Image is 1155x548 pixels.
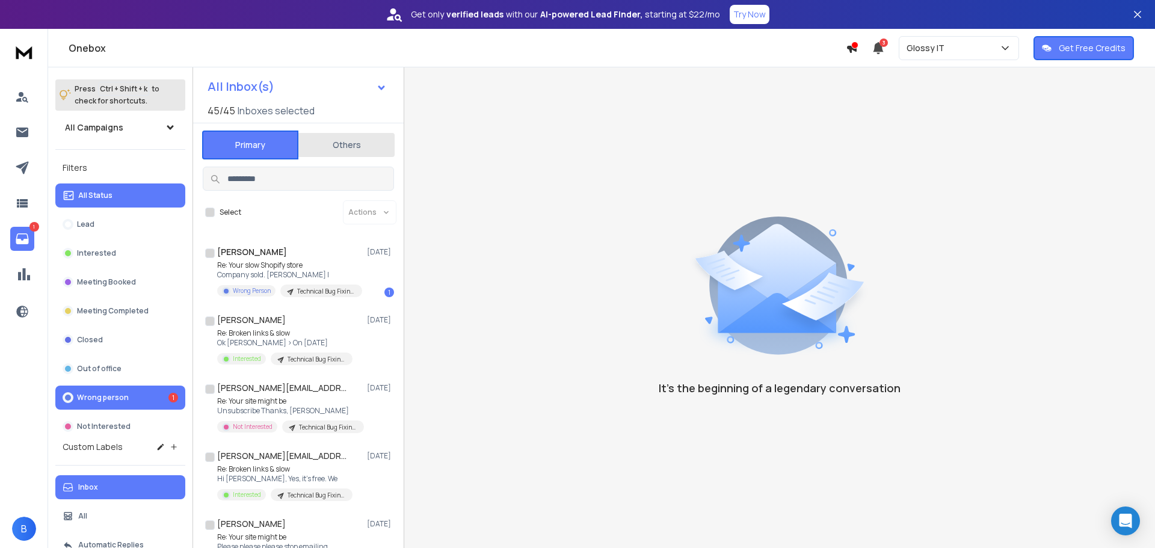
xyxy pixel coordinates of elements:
[55,299,185,323] button: Meeting Completed
[217,382,350,394] h1: [PERSON_NAME][EMAIL_ADDRESS][DOMAIN_NAME]
[208,81,274,93] h1: All Inbox(s)
[540,8,642,20] strong: AI-powered Lead Finder,
[168,393,178,402] div: 1
[217,338,353,348] p: Ok [PERSON_NAME] > On [DATE]
[233,354,261,363] p: Interested
[733,8,766,20] p: Try Now
[55,212,185,236] button: Lead
[55,328,185,352] button: Closed
[233,286,271,295] p: Wrong Person
[55,357,185,381] button: Out of office
[299,423,357,432] p: Technical Bug Fixing and Loading Speed | EU
[217,314,286,326] h1: [PERSON_NAME]
[55,414,185,439] button: Not Interested
[12,517,36,541] button: B
[77,248,116,258] p: Interested
[77,335,103,345] p: Closed
[1111,506,1140,535] div: Open Intercom Messenger
[233,422,273,431] p: Not Interested
[78,191,112,200] p: All Status
[198,75,396,99] button: All Inbox(s)
[55,386,185,410] button: Wrong person1
[77,422,131,431] p: Not Interested
[298,132,395,158] button: Others
[217,260,362,270] p: Re: Your slow Shopify store
[238,103,315,118] h3: Inboxes selected
[384,288,394,297] div: 1
[367,519,394,529] p: [DATE]
[65,122,123,134] h1: All Campaigns
[217,464,353,474] p: Re: Broken links & slow
[55,504,185,528] button: All
[1059,42,1126,54] p: Get Free Credits
[367,247,394,257] p: [DATE]
[288,491,345,500] p: Technical Bug Fixing and Loading Speed | EU
[233,490,261,499] p: Interested
[220,208,241,217] label: Select
[217,406,362,416] p: Unsubscribe Thanks, [PERSON_NAME]
[367,383,394,393] p: [DATE]
[55,270,185,294] button: Meeting Booked
[907,42,949,54] p: Glossy IT
[10,227,34,251] a: 1
[29,222,39,232] p: 1
[217,270,362,280] p: Company sold. [PERSON_NAME] |
[12,41,36,63] img: logo
[367,315,394,325] p: [DATE]
[659,380,901,396] p: It’s the beginning of a legendary conversation
[1033,36,1134,60] button: Get Free Credits
[78,482,98,492] p: Inbox
[77,277,136,287] p: Meeting Booked
[77,364,122,374] p: Out of office
[55,159,185,176] h3: Filters
[367,451,394,461] p: [DATE]
[78,511,87,521] p: All
[55,241,185,265] button: Interested
[217,396,362,406] p: Re: Your site might be
[217,328,353,338] p: Re: Broken links & slow
[69,41,846,55] h1: Onebox
[202,131,298,159] button: Primary
[55,183,185,208] button: All Status
[63,441,123,453] h3: Custom Labels
[217,474,353,484] p: Hi [PERSON_NAME], Yes, it's free. We
[217,518,286,530] h1: [PERSON_NAME]
[288,355,345,364] p: Technical Bug Fixing and Loading Speed | EU
[217,532,362,542] p: Re: Your site might be
[55,475,185,499] button: Inbox
[217,246,287,258] h1: [PERSON_NAME]
[217,450,350,462] h1: [PERSON_NAME][EMAIL_ADDRESS][DOMAIN_NAME]
[77,306,149,316] p: Meeting Completed
[75,83,159,107] p: Press to check for shortcuts.
[446,8,504,20] strong: verified leads
[208,103,235,118] span: 45 / 45
[879,38,888,47] span: 3
[411,8,720,20] p: Get only with our starting at $22/mo
[730,5,769,24] button: Try Now
[98,82,149,96] span: Ctrl + Shift + k
[77,220,94,229] p: Lead
[77,393,129,402] p: Wrong person
[55,115,185,140] button: All Campaigns
[297,287,355,296] p: Technical Bug Fixing and Loading Speed | [GEOGRAPHIC_DATA]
